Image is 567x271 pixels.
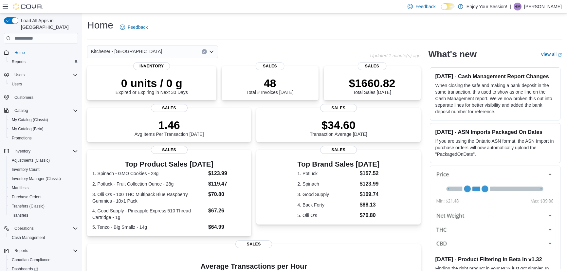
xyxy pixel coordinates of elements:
dd: $64.99 [208,223,246,231]
dt: 1. Potluck [298,170,357,177]
span: Inventory Manager (Classic) [12,176,61,181]
a: Transfers (Classic) [9,202,47,210]
span: Inventory Count [9,166,78,173]
span: Purchase Orders [12,194,42,200]
span: Adjustments (Classic) [12,158,50,163]
span: Sales [320,104,357,112]
dd: $109.74 [360,190,380,198]
span: Reports [14,248,28,253]
p: [PERSON_NAME] [524,3,562,10]
span: Transfers (Classic) [12,204,45,209]
span: Inventory [12,147,78,155]
span: Users [14,72,25,78]
span: My Catalog (Beta) [12,126,44,132]
span: Sales [151,146,188,154]
input: Dark Mode [441,3,455,10]
button: Purchase Orders [7,192,81,202]
img: Cova [13,3,43,10]
div: Total Sales [DATE] [349,77,395,95]
button: Open list of options [209,49,214,54]
button: Reports [7,57,81,66]
button: Adjustments (Classic) [7,156,81,165]
button: Catalog [1,106,81,115]
p: When closing the safe and making a bank deposit in the same transaction, this used to show as one... [435,82,555,115]
a: Promotions [9,134,34,142]
button: Cash Management [7,233,81,242]
dd: $88.13 [360,201,380,209]
button: Clear input [202,49,207,54]
p: Updated 1 minute(s) ago [370,53,420,58]
span: Inventory Count [12,167,40,172]
button: Users [12,71,27,79]
h4: Average Transactions per Hour [92,262,415,270]
button: Transfers [7,211,81,220]
span: RM [515,3,521,10]
dt: 3. Good Supply [298,191,357,198]
p: $1660.82 [349,77,395,90]
span: Promotions [9,134,78,142]
a: Customers [12,94,36,101]
span: Canadian Compliance [12,257,50,262]
span: Manifests [12,185,28,190]
dd: $157.52 [360,170,380,177]
p: 48 [246,77,293,90]
a: Cash Management [9,234,47,242]
button: Inventory Count [7,165,81,174]
dd: $70.80 [208,190,246,198]
span: Sales [320,146,357,154]
h3: [DATE] - Product Filtering in Beta in v1.32 [435,256,555,262]
dd: $123.99 [360,180,380,188]
h3: Top Product Sales [DATE] [92,160,246,168]
button: Manifests [7,183,81,192]
span: Feedback [128,24,148,30]
dt: 2. Spinach [298,181,357,187]
a: Transfers [9,211,31,219]
dt: 4. Good Supply - Pineapple Express 510 Thread Cartridge - 1g [92,208,206,221]
dd: $67.26 [208,207,246,215]
h3: [DATE] - Cash Management Report Changes [435,73,555,80]
span: Users [12,71,78,79]
a: View allExternal link [541,52,562,57]
button: Reports [1,246,81,255]
span: Inventory [14,149,30,154]
span: Sales [151,104,188,112]
p: If you are using the Ontario ASN format, the ASN Import in purchase orders will now automatically... [435,138,555,157]
p: Enjoy Your Session! [466,3,507,10]
span: Inventory [133,62,170,70]
span: Catalog [12,107,78,115]
a: Adjustments (Classic) [9,156,52,164]
a: Home [12,49,27,57]
span: Catalog [14,108,28,113]
button: Users [1,70,81,80]
dt: 3. Olli O's - 100 THC Multipack Blue Raspberry Gummies - 10x1 Pack [92,191,206,204]
span: Customers [14,95,33,100]
a: My Catalog (Classic) [9,116,51,124]
span: Sales [255,62,284,70]
button: Operations [1,224,81,233]
dt: 5. Olli O's [298,212,357,219]
span: Transfers [12,213,28,218]
dd: $119.47 [208,180,246,188]
span: Users [9,80,78,88]
p: $34.60 [310,118,367,132]
span: My Catalog (Classic) [9,116,78,124]
h3: [DATE] - ASN Imports Packaged On Dates [435,129,555,135]
span: Users [12,81,22,87]
div: Total # Invoices [DATE] [246,77,293,95]
button: My Catalog (Classic) [7,115,81,124]
a: Feedback [117,21,150,34]
a: Inventory Count [9,166,42,173]
button: Reports [12,247,31,255]
button: Operations [12,225,36,232]
button: Inventory [12,147,33,155]
span: Canadian Compliance [9,256,78,264]
button: Inventory Manager (Classic) [7,174,81,183]
span: Adjustments (Classic) [9,156,78,164]
dd: $70.80 [360,211,380,219]
div: Avg Items Per Transaction [DATE] [135,118,204,137]
span: My Catalog (Classic) [12,117,48,122]
span: Home [12,48,78,56]
button: Transfers (Classic) [7,202,81,211]
span: Manifests [9,184,78,192]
